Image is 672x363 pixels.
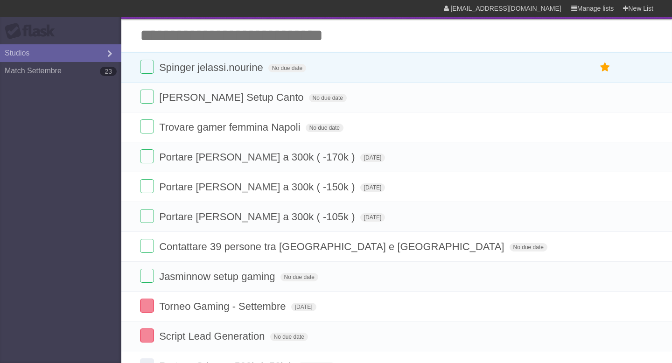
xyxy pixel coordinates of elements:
[140,328,154,342] label: Done
[140,239,154,253] label: Done
[360,213,385,222] span: [DATE]
[291,303,316,311] span: [DATE]
[159,330,267,342] span: Script Lead Generation
[159,181,357,193] span: Portare [PERSON_NAME] a 300k ( -150k )
[268,64,306,72] span: No due date
[100,67,117,76] b: 23
[140,60,154,74] label: Done
[510,243,547,251] span: No due date
[360,154,385,162] span: [DATE]
[140,119,154,133] label: Done
[140,179,154,193] label: Done
[140,149,154,163] label: Done
[159,91,306,103] span: [PERSON_NAME] Setup Canto
[140,209,154,223] label: Done
[360,183,385,192] span: [DATE]
[140,299,154,313] label: Done
[159,62,266,73] span: Spinger jelassi.nourine
[5,23,61,40] div: Flask
[159,151,357,163] span: Portare [PERSON_NAME] a 300k ( -170k )
[309,94,347,102] span: No due date
[596,60,614,75] label: Star task
[159,271,277,282] span: Jasminnow setup gaming
[140,269,154,283] label: Done
[140,90,154,104] label: Done
[159,211,357,223] span: Portare [PERSON_NAME] a 300k ( -105k )
[280,273,318,281] span: No due date
[306,124,343,132] span: No due date
[159,121,302,133] span: Trovare gamer femmina Napoli
[159,300,288,312] span: Torneo Gaming - Settembre
[159,241,506,252] span: Contattare 39 persone tra [GEOGRAPHIC_DATA] e [GEOGRAPHIC_DATA]
[270,333,308,341] span: No due date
